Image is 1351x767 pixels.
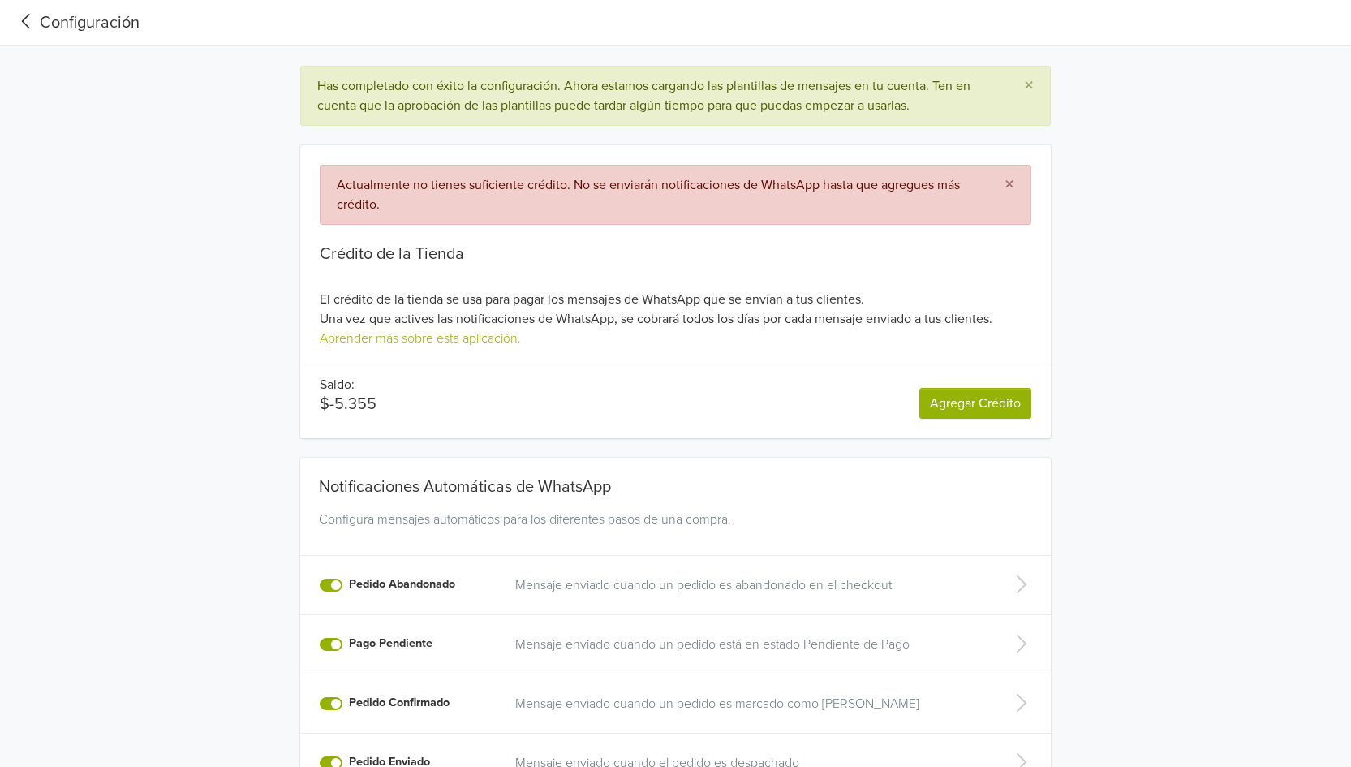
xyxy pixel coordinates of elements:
a: Aprender más sobre esta aplicación. [320,330,521,347]
div: Actualmente no tienes suficiente crédito. No se enviarán notificaciones de WhatsApp hasta que agr... [320,165,1031,225]
a: Mensaje enviado cuando un pedido está en estado Pendiente de Pago [515,635,981,654]
a: Mensaje enviado cuando un pedido es abandonado en el checkout [515,575,981,595]
label: Pago Pendiente [349,635,432,653]
span: × [1005,173,1014,196]
div: Has completado con éxito la configuración. Ahora estamos cargando las plantillas de mensajes en t... [317,76,998,115]
div: Crédito de la Tienda [320,244,1031,264]
label: Pedido Abandonado [349,575,455,593]
a: Agregar Crédito [919,388,1031,419]
p: Saldo: [320,375,376,394]
div: Configura mensajes automáticos para los diferentes pasos de una compra. [312,510,1039,549]
p: $-5.355 [320,394,376,414]
label: Pedido Confirmado [349,694,450,712]
div: El crédito de la tienda se usa para pagar los mensajes de WhatsApp que se envían a tus clientes. ... [300,244,1051,348]
a: Configuración [13,11,140,35]
button: Close [988,166,1030,205]
a: Mensaje enviado cuando un pedido es marcado como [PERSON_NAME] [515,694,981,713]
span: × [1024,74,1034,97]
div: Notificaciones Automáticas de WhatsApp [312,458,1039,503]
